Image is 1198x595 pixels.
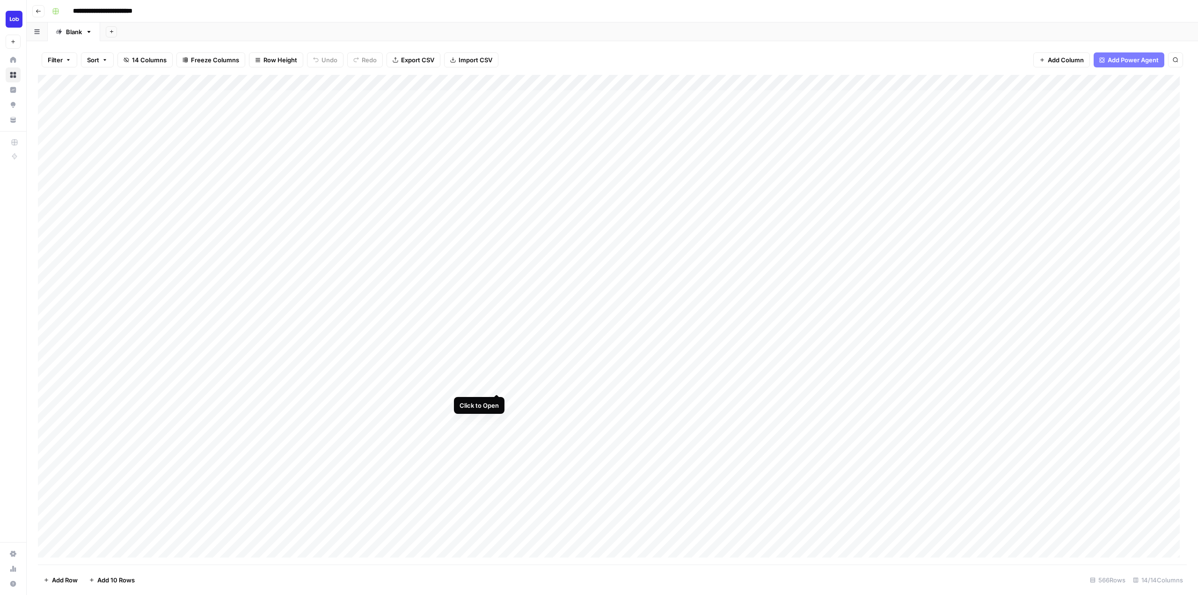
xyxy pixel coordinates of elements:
span: 14 Columns [132,55,167,65]
button: Add Column [1033,52,1090,67]
button: Sort [81,52,114,67]
span: Export CSV [401,55,434,65]
a: Settings [6,546,21,561]
button: Help + Support [6,576,21,591]
button: Redo [347,52,383,67]
span: Add Row [52,575,78,585]
button: Export CSV [387,52,440,67]
button: Add Row [38,573,83,588]
a: Insights [6,82,21,97]
button: Freeze Columns [176,52,245,67]
span: Redo [362,55,377,65]
span: Freeze Columns [191,55,239,65]
a: Opportunities [6,97,21,112]
span: Row Height [263,55,297,65]
a: Usage [6,561,21,576]
span: Filter [48,55,63,65]
a: Your Data [6,112,21,127]
span: Add 10 Rows [97,575,135,585]
div: Blank [66,27,82,37]
div: 14/14 Columns [1129,573,1187,588]
span: Undo [321,55,337,65]
span: Add Power Agent [1108,55,1159,65]
button: Add Power Agent [1094,52,1164,67]
span: Sort [87,55,99,65]
img: Lob Logo [6,11,22,28]
a: Home [6,52,21,67]
span: Import CSV [459,55,492,65]
button: Row Height [249,52,303,67]
div: 566 Rows [1086,573,1129,588]
span: Add Column [1048,55,1084,65]
button: Filter [42,52,77,67]
div: Click to Open [460,401,499,410]
button: Undo [307,52,343,67]
button: Add 10 Rows [83,573,140,588]
a: Browse [6,67,21,82]
button: Workspace: Lob [6,7,21,31]
button: 14 Columns [117,52,173,67]
button: Import CSV [444,52,498,67]
a: Blank [48,22,100,41]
